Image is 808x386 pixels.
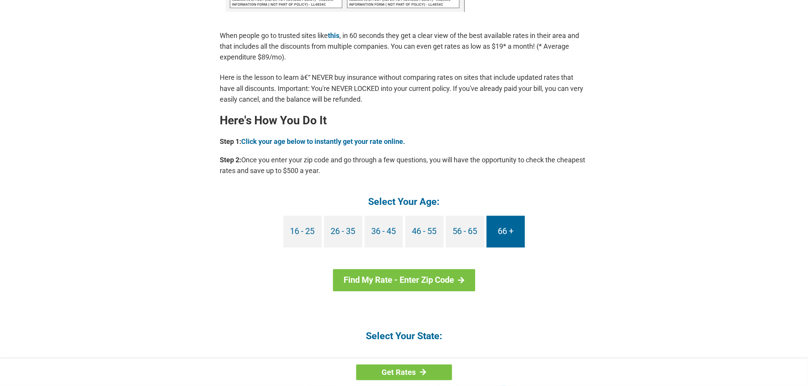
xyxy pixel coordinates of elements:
a: 46 - 55 [405,216,444,247]
a: 36 - 45 [365,216,403,247]
h2: Here's How You Do It [220,114,588,127]
a: 56 - 65 [446,216,484,247]
h4: Select Your Age: [220,195,588,208]
a: 26 - 35 [324,216,362,247]
h4: Select Your State: [220,330,588,342]
p: When people go to trusted sites like , in 60 seconds they get a clear view of the best available ... [220,30,588,63]
b: Step 2: [220,156,242,164]
p: Here is the lesson to learn â€“ NEVER buy insurance without comparing rates on sites that include... [220,72,588,104]
a: Click your age below to instantly get your rate online. [242,137,405,145]
a: Get Rates [356,365,452,380]
a: 66 + [487,216,525,247]
p: Once you enter your zip code and go through a few questions, you will have the opportunity to che... [220,155,588,176]
b: Step 1: [220,137,242,145]
a: Find My Rate - Enter Zip Code [333,269,475,291]
a: this [328,31,340,40]
a: 16 - 25 [283,216,322,247]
